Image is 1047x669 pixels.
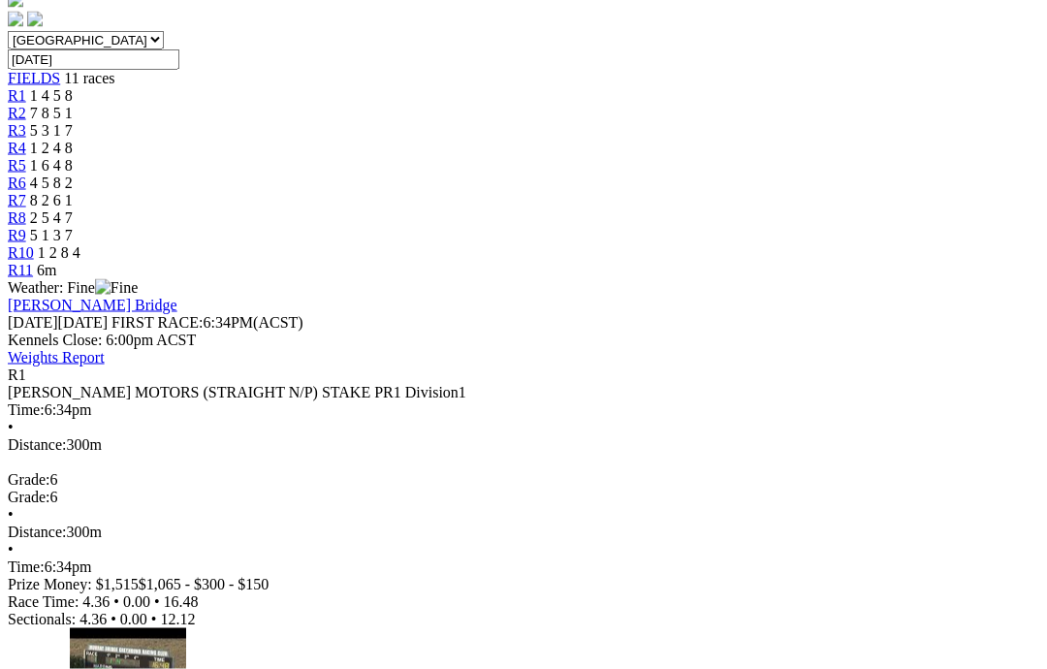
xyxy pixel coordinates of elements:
span: Distance: [8,524,66,540]
div: 6:34pm [8,401,1039,419]
div: [PERSON_NAME] MOTORS (STRAIGHT N/P) STAKE PR1 Division1 [8,384,1039,401]
img: twitter.svg [27,12,43,27]
span: 7 8 5 1 [30,105,73,121]
span: 1 2 4 8 [30,140,73,156]
a: R8 [8,209,26,226]
input: Select date [8,49,179,70]
span: 11 races [64,70,114,86]
a: R10 [8,244,34,261]
div: 6:34pm [8,558,1039,576]
a: R6 [8,175,26,191]
a: R3 [8,122,26,139]
a: R5 [8,157,26,174]
span: FIRST RACE: [111,314,203,331]
span: 2 5 4 7 [30,209,73,226]
span: 5 3 1 7 [30,122,73,139]
a: [PERSON_NAME] Bridge [8,297,177,313]
a: R7 [8,192,26,208]
a: Weights Report [8,349,105,366]
span: 12.12 [160,611,195,627]
span: • [8,541,14,557]
img: facebook.svg [8,12,23,27]
div: 300m [8,524,1039,541]
a: R4 [8,140,26,156]
div: Kennels Close: 6:00pm ACST [8,332,1039,349]
a: R11 [8,262,33,278]
a: FIELDS [8,70,60,86]
a: R9 [8,227,26,243]
span: Sectionals: [8,611,76,627]
div: 6 [8,489,1039,506]
span: 0.00 [120,611,147,627]
span: • [8,506,14,523]
span: R1 [8,366,26,383]
div: 300m [8,436,1039,454]
div: Prize Money: $1,515 [8,576,1039,593]
span: Weather: Fine [8,279,138,296]
span: • [111,611,116,627]
span: 6:34PM(ACST) [111,314,303,331]
span: 16.48 [164,593,199,610]
span: [DATE] [8,314,58,331]
span: 1 4 5 8 [30,87,73,104]
span: • [8,419,14,435]
span: • [154,593,160,610]
span: 8 2 6 1 [30,192,73,208]
span: Race Time: [8,593,79,610]
img: Fine [95,279,138,297]
span: Time: [8,558,45,575]
span: Grade: [8,471,50,488]
span: 6m [37,262,56,278]
span: $1,065 - $300 - $150 [139,576,270,592]
span: • [151,611,157,627]
span: 4 5 8 2 [30,175,73,191]
span: 1 2 8 4 [38,244,80,261]
span: Distance: [8,436,66,453]
a: R2 [8,105,26,121]
a: R1 [8,87,26,104]
div: 6 [8,471,1039,489]
span: Time: [8,401,45,418]
span: [DATE] [8,314,108,331]
span: 5 1 3 7 [30,227,73,243]
span: Grade: [8,489,50,505]
span: 0.00 [123,593,150,610]
span: 4.36 [82,593,110,610]
span: 4.36 [79,611,107,627]
span: 1 6 4 8 [30,157,73,174]
span: • [113,593,119,610]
